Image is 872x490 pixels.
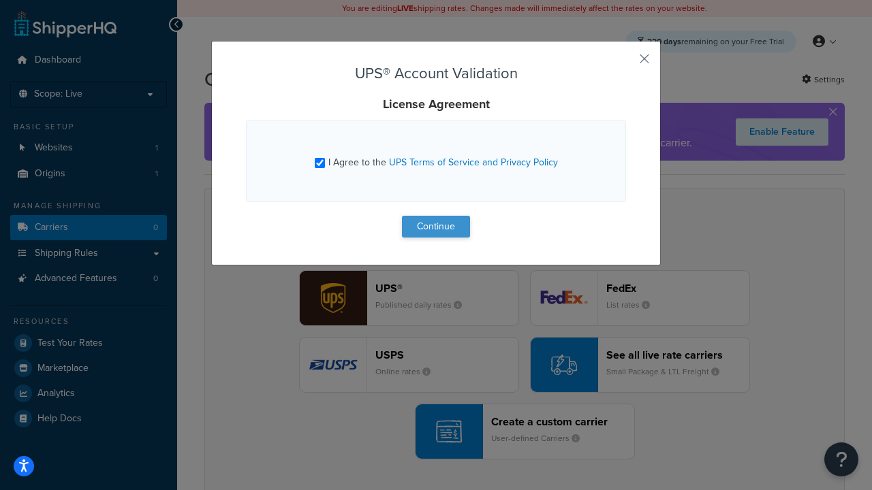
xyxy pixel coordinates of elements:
input: I Agree to the UPS Terms of Service and Privacy Policy [315,158,325,168]
h4: License Agreement [246,95,626,114]
span: UPS® Account Validation [355,62,518,84]
button: Continue [402,216,470,238]
span: I Agree to the [328,155,558,169]
a: UPS Terms of Service and Privacy Policy [389,155,558,169]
